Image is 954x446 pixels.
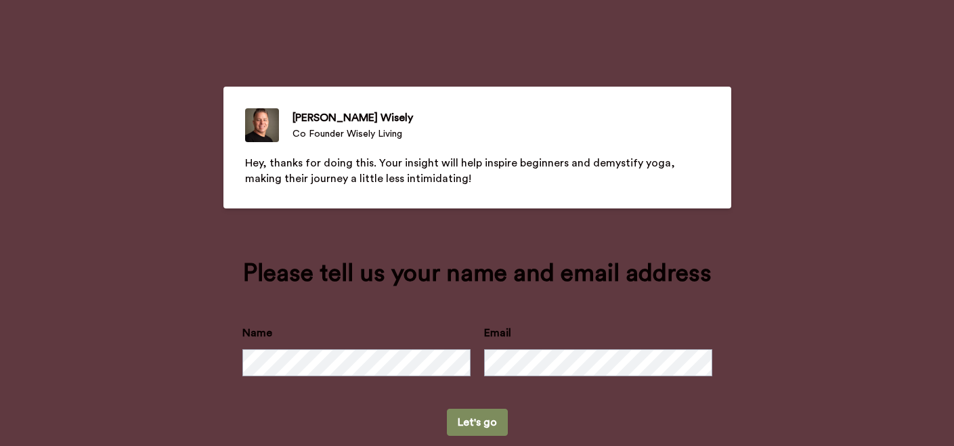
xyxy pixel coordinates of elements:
[484,325,511,341] label: Email
[245,158,678,184] span: Hey, thanks for doing this. Your insight will help inspire beginners and demystify yoga, making t...
[292,127,413,141] div: Co Founder Wisely Living
[242,260,712,287] div: Please tell us your name and email address
[245,108,279,142] img: Co Founder Wisely Living
[447,409,508,436] button: Let's go
[292,110,413,126] div: [PERSON_NAME] Wisely
[242,325,272,341] label: Name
